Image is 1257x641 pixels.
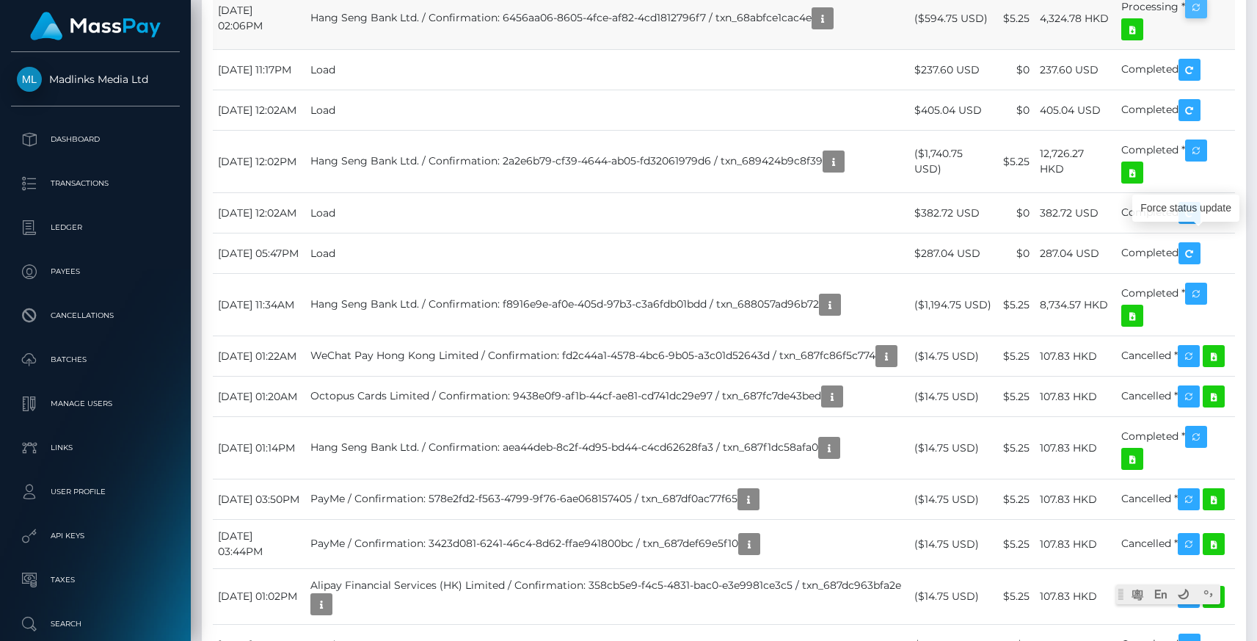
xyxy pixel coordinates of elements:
p: Payees [17,261,174,283]
td: [DATE] 12:02AM [213,193,305,233]
td: $237.60 USD [909,50,997,90]
td: ($1,740.75 USD) [909,131,997,193]
td: PayMe / Confirmation: 3423d081-6241-46c4-8d62-ffae941800bc / txn_687def69e5f10 [305,520,909,569]
td: $382.72 USD [909,193,997,233]
a: API Keys [11,518,180,554]
td: Cancelled * [1116,520,1235,569]
td: $5.25 [997,479,1035,520]
td: ($14.75 USD) [909,336,997,377]
td: 287.04 USD [1035,233,1116,274]
td: Completed [1116,50,1235,90]
a: Transactions [11,165,180,202]
td: $5.25 [997,274,1035,336]
td: [DATE] 11:17PM [213,50,305,90]
td: [DATE] 03:44PM [213,520,305,569]
p: Batches [17,349,174,371]
td: Octopus Cards Limited / Confirmation: 9438e0f9-af1b-44cf-ae81-cd741dc29e97 / txn_687fc7de43bed [305,377,909,417]
td: $287.04 USD [909,233,997,274]
td: $0 [997,50,1035,90]
a: Dashboard [11,121,180,158]
td: Load [305,90,909,131]
td: Completed [1116,233,1235,274]
a: Batches [11,341,180,378]
a: Ledger [11,209,180,246]
a: Payees [11,253,180,290]
p: API Keys [17,525,174,547]
td: Cancelled * [1116,336,1235,377]
td: PayMe / Confirmation: 578e2fd2-f563-4799-9f76-6ae068157405 / txn_687df0ac77f65 [305,479,909,520]
td: Hang Seng Bank Ltd. / Confirmation: 2a2e6b79-cf39-4644-ab05-fd32061979d6 / txn_689424b9c8f39 [305,131,909,193]
td: Completed [1116,193,1235,233]
td: $5.25 [997,377,1035,417]
td: $0 [997,233,1035,274]
td: Hang Seng Bank Ltd. / Confirmation: aea44deb-8c2f-4d95-bd44-c4cd62628fa3 / txn_687f1dc58afa0 [305,417,909,479]
a: Manage Users [11,385,180,422]
td: 107.83 HKD [1035,479,1116,520]
p: Search [17,613,174,635]
td: Completed * [1116,131,1235,193]
td: $5.25 [997,131,1035,193]
td: [DATE] 12:02AM [213,90,305,131]
td: 107.83 HKD [1035,569,1116,625]
td: Cancelled * [1116,569,1235,625]
p: Manage Users [17,393,174,415]
td: 237.60 USD [1035,50,1116,90]
td: Alipay Financial Services (HK) Limited / Confirmation: 358cb5e9-f4c5-4831-bac0-e3e9981ce3c5 / txn... [305,569,909,625]
img: Madlinks Media Ltd [17,67,42,92]
a: Taxes [11,562,180,598]
td: ($14.75 USD) [909,417,997,479]
p: Transactions [17,173,174,195]
td: ($14.75 USD) [909,377,997,417]
td: [DATE] 12:02PM [213,131,305,193]
td: ($1,194.75 USD) [909,274,997,336]
td: 107.83 HKD [1035,336,1116,377]
img: MassPay Logo [30,12,161,40]
p: Taxes [17,569,174,591]
td: $5.25 [997,520,1035,569]
td: WeChat Pay Hong Kong Limited / Confirmation: fd2c44a1-4578-4bc6-9b05-a3c01d52643d / txn_687fc86f5... [305,336,909,377]
p: Ledger [17,217,174,239]
td: [DATE] 01:02PM [213,569,305,625]
td: $405.04 USD [909,90,997,131]
a: User Profile [11,474,180,510]
td: Cancelled * [1116,377,1235,417]
td: 107.83 HKD [1035,417,1116,479]
td: [DATE] 03:50PM [213,479,305,520]
td: [DATE] 05:47PM [213,233,305,274]
td: $5.25 [997,569,1035,625]
td: Completed * [1116,417,1235,479]
td: $5.25 [997,336,1035,377]
p: Cancellations [17,305,174,327]
td: Load [305,50,909,90]
td: ($14.75 USD) [909,569,997,625]
td: $0 [997,193,1035,233]
td: 382.72 USD [1035,193,1116,233]
td: 107.83 HKD [1035,520,1116,569]
td: Completed [1116,90,1235,131]
p: User Profile [17,481,174,503]
td: 107.83 HKD [1035,377,1116,417]
td: [DATE] 11:34AM [213,274,305,336]
td: Hang Seng Bank Ltd. / Confirmation: f8916e9e-af0e-405d-97b3-c3a6fdb01bdd / txn_688057ad96b72 [305,274,909,336]
td: [DATE] 01:22AM [213,336,305,377]
td: 12,726.27 HKD [1035,131,1116,193]
td: 405.04 USD [1035,90,1116,131]
td: $5.25 [997,417,1035,479]
p: Links [17,437,174,459]
td: Cancelled * [1116,479,1235,520]
p: Dashboard [17,128,174,151]
td: Load [305,233,909,274]
td: ($14.75 USD) [909,520,997,569]
a: Cancellations [11,297,180,334]
td: [DATE] 01:20AM [213,377,305,417]
td: [DATE] 01:14PM [213,417,305,479]
a: Links [11,430,180,466]
td: Load [305,193,909,233]
div: Force status update [1132,195,1239,222]
td: $0 [997,90,1035,131]
td: Completed * [1116,274,1235,336]
span: Madlinks Media Ltd [11,73,180,86]
td: 8,734.57 HKD [1035,274,1116,336]
td: ($14.75 USD) [909,479,997,520]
